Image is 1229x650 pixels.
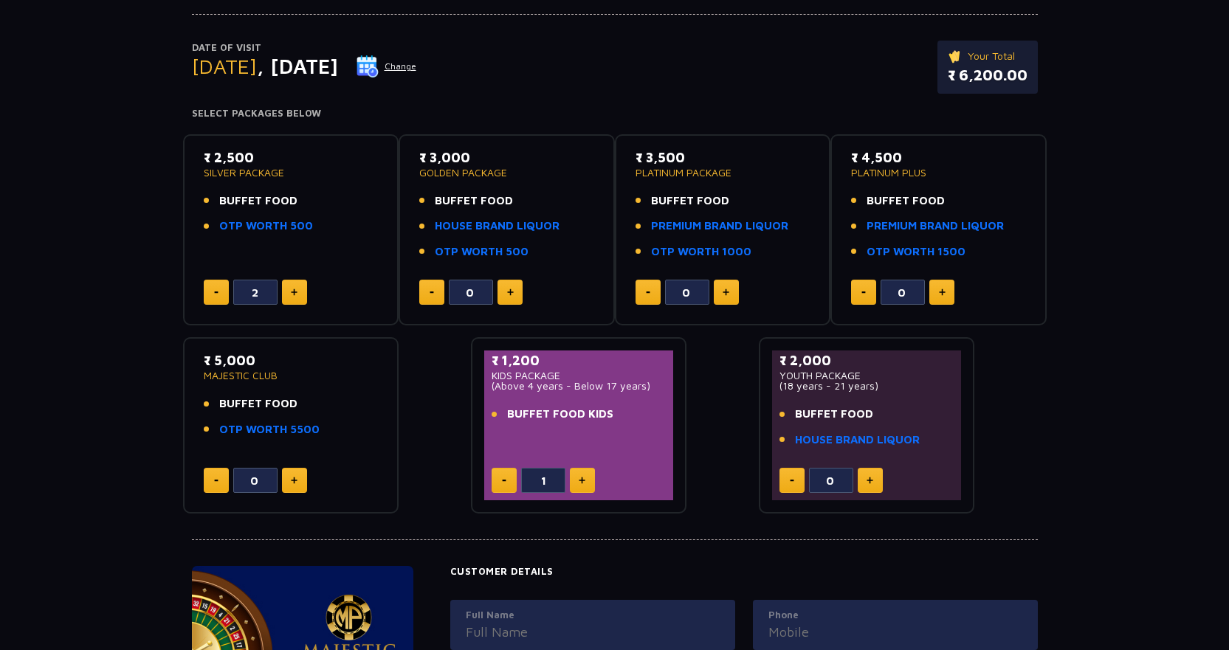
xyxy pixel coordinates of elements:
p: Date of Visit [192,41,417,55]
img: plus [867,477,873,484]
span: , [DATE] [257,54,338,78]
p: ₹ 6,200.00 [948,64,1027,86]
label: Full Name [466,608,720,623]
p: YOUTH PACKAGE [779,370,954,381]
p: PLATINUM PLUS [851,167,1026,178]
a: OTP WORTH 1000 [651,243,751,260]
a: HOUSE BRAND LIQUOR [795,432,920,449]
p: ₹ 4,500 [851,148,1026,167]
img: plus [507,288,514,296]
p: ₹ 1,200 [492,350,667,370]
p: (Above 4 years - Below 17 years) [492,381,667,391]
img: minus [646,291,650,294]
a: HOUSE BRAND LIQUOR [435,218,560,235]
img: minus [430,291,434,294]
span: BUFFET FOOD [867,193,945,210]
span: BUFFET FOOD [219,395,297,412]
span: BUFFET FOOD [219,193,297,210]
p: ₹ 2,500 [204,148,379,167]
input: Mobile [768,622,1022,642]
h4: Select Packages Below [192,108,1038,120]
img: minus [214,291,218,294]
a: PREMIUM BRAND LIQUOR [867,218,1004,235]
p: SILVER PACKAGE [204,167,379,178]
span: BUFFET FOOD [435,193,513,210]
img: plus [291,288,297,296]
input: Full Name [466,622,720,642]
span: [DATE] [192,54,257,78]
a: PREMIUM BRAND LIQUOR [651,218,788,235]
h4: Customer Details [450,566,1038,578]
p: KIDS PACKAGE [492,370,667,381]
img: plus [723,288,729,296]
p: ₹ 5,000 [204,350,379,370]
button: Change [356,55,417,78]
a: OTP WORTH 5500 [219,421,320,438]
img: ticket [948,48,963,64]
p: Your Total [948,48,1027,64]
img: plus [291,477,297,484]
span: BUFFET FOOD KIDS [507,406,613,423]
a: OTP WORTH 500 [219,218,313,235]
p: (18 years - 21 years) [779,381,954,391]
img: minus [502,480,506,482]
p: GOLDEN PACKAGE [419,167,594,178]
a: OTP WORTH 1500 [867,243,965,260]
img: plus [579,477,585,484]
p: ₹ 3,000 [419,148,594,167]
p: ₹ 2,000 [779,350,954,370]
span: BUFFET FOOD [651,193,729,210]
img: minus [214,480,218,482]
p: ₹ 3,500 [636,148,810,167]
p: MAJESTIC CLUB [204,370,379,381]
img: plus [939,288,946,296]
span: BUFFET FOOD [795,406,873,423]
img: minus [790,480,794,482]
a: OTP WORTH 500 [435,243,529,260]
img: minus [861,291,866,294]
p: PLATINUM PACKAGE [636,167,810,178]
label: Phone [768,608,1022,623]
